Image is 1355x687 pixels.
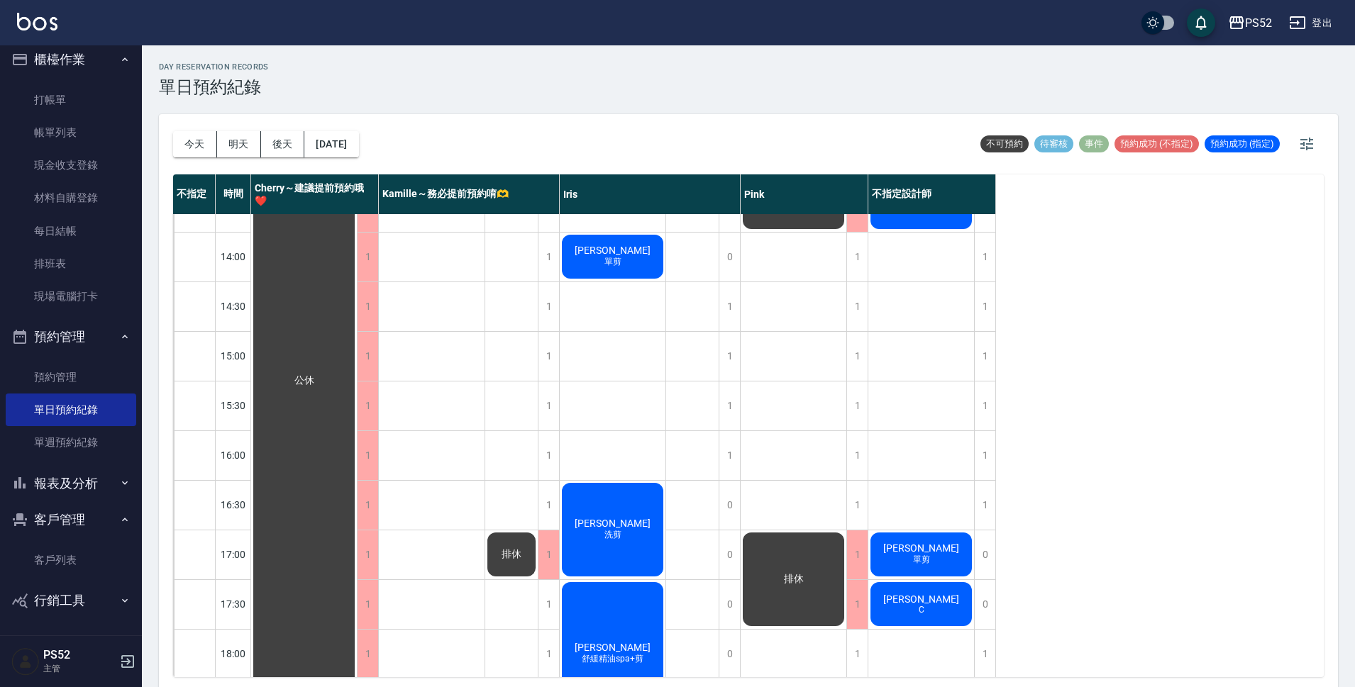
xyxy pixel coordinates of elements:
[261,131,305,157] button: 後天
[880,593,962,605] span: [PERSON_NAME]
[974,530,995,579] div: 0
[538,282,559,331] div: 1
[216,480,251,530] div: 16:30
[1245,14,1272,32] div: PS52
[357,233,378,281] div: 1
[159,62,269,72] h2: day Reservation records
[572,642,653,653] span: [PERSON_NAME]
[216,232,251,281] div: 14:00
[357,530,378,579] div: 1
[719,381,740,430] div: 1
[216,430,251,480] div: 16:00
[1034,138,1073,150] span: 待審核
[538,233,559,281] div: 1
[357,381,378,430] div: 1
[846,530,868,579] div: 1
[974,332,995,381] div: 1
[6,361,136,393] a: 預約管理
[572,518,653,529] span: [PERSON_NAME]
[357,630,378,678] div: 1
[974,381,995,430] div: 1
[216,281,251,331] div: 14:30
[292,374,317,387] span: 公休
[868,174,996,214] div: 不指定設計師
[719,481,740,530] div: 0
[379,174,560,214] div: Kamille～務必提前預約唷🫶
[846,282,868,331] div: 1
[846,332,868,381] div: 1
[173,174,216,214] div: 不指定
[6,215,136,247] a: 每日結帳
[974,481,995,530] div: 1
[173,131,217,157] button: 今天
[216,629,251,678] div: 18:00
[538,630,559,678] div: 1
[6,181,136,214] a: 材料自購登錄
[11,647,40,676] img: Person
[538,381,559,430] div: 1
[43,648,116,662] h5: PS52
[6,501,136,538] button: 客戶管理
[538,332,559,381] div: 1
[6,116,136,149] a: 帳單列表
[880,542,962,554] span: [PERSON_NAME]
[216,579,251,629] div: 17:30
[216,174,251,214] div: 時間
[6,544,136,576] a: 客戶列表
[974,282,995,331] div: 1
[846,481,868,530] div: 1
[974,431,995,480] div: 1
[602,529,624,541] span: 洗剪
[1283,10,1338,36] button: 登出
[741,174,868,214] div: Pink
[6,393,136,426] a: 單日預約紀錄
[499,548,524,561] span: 排休
[719,530,740,579] div: 0
[1079,138,1109,150] span: 事件
[6,582,136,619] button: 行銷工具
[43,662,116,675] p: 主管
[216,331,251,381] div: 15:00
[538,431,559,480] div: 1
[6,426,136,459] a: 單週預約紀錄
[846,381,868,430] div: 1
[216,530,251,579] div: 17:00
[159,77,269,97] h3: 單日預約紀錄
[579,653,646,665] span: 舒緩精油spa+剪
[974,233,995,281] div: 1
[602,256,624,268] span: 單剪
[216,381,251,430] div: 15:30
[6,149,136,181] a: 現金收支登錄
[357,431,378,480] div: 1
[572,245,653,256] span: [PERSON_NAME]
[217,131,261,157] button: 明天
[6,41,136,78] button: 櫃檯作業
[719,431,740,480] div: 1
[6,247,136,280] a: 排班表
[719,580,740,629] div: 0
[6,84,136,116] a: 打帳單
[251,174,379,214] div: Cherry～建議提前預約哦❤️
[6,280,136,313] a: 現場電腦打卡
[719,630,740,678] div: 0
[846,233,868,281] div: 1
[846,630,868,678] div: 1
[357,580,378,629] div: 1
[17,13,57,30] img: Logo
[357,282,378,331] div: 1
[1187,9,1215,37] button: save
[974,630,995,678] div: 1
[719,233,740,281] div: 0
[538,530,559,579] div: 1
[1205,138,1280,150] span: 預約成功 (指定)
[304,131,358,157] button: [DATE]
[846,580,868,629] div: 1
[560,174,741,214] div: Iris
[781,573,807,586] span: 排休
[6,465,136,502] button: 報表及分析
[357,332,378,381] div: 1
[538,481,559,530] div: 1
[910,554,933,566] span: 單剪
[6,318,136,355] button: 預約管理
[974,580,995,629] div: 0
